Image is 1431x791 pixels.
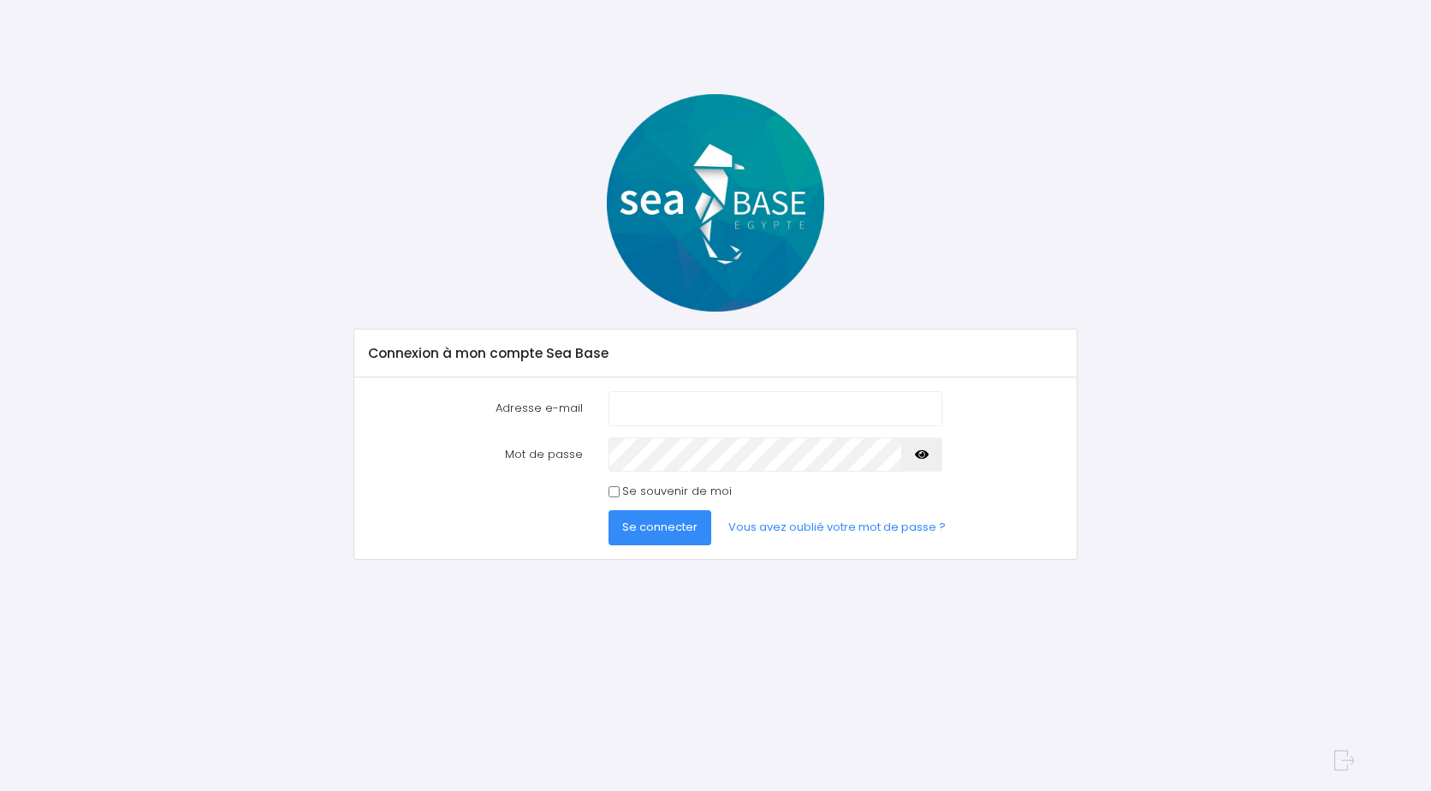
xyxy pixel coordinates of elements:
span: Se connecter [622,519,698,535]
label: Adresse e-mail [356,391,596,425]
button: Se connecter [609,510,711,544]
label: Mot de passe [356,437,596,472]
div: Connexion à mon compte Sea Base [354,330,1076,378]
a: Vous avez oublié votre mot de passe ? [715,510,959,544]
label: Se souvenir de moi [622,483,732,500]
